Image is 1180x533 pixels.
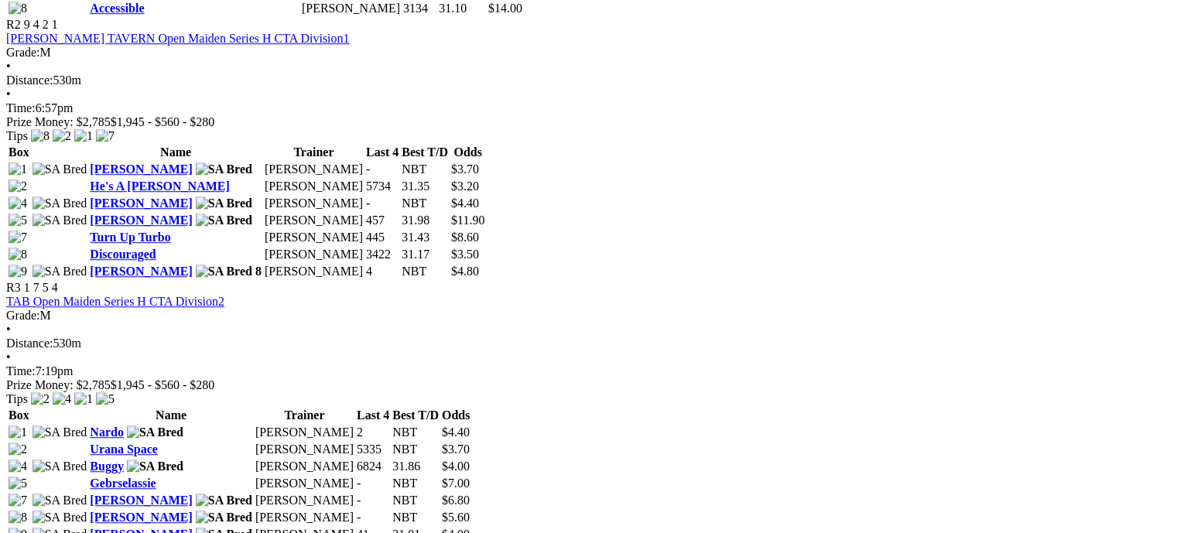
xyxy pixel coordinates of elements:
[32,162,87,176] img: SA Bred
[255,408,354,423] th: Trainer
[392,442,440,457] td: NBT
[401,162,449,177] td: NBT
[90,265,192,278] a: [PERSON_NAME]
[264,196,364,211] td: [PERSON_NAME]
[196,196,252,210] img: SA Bred
[6,101,36,114] span: Time:
[96,392,115,406] img: 5
[6,115,1174,129] div: Prize Money: $2,785
[392,493,440,508] td: NBT
[438,1,486,16] td: 31.10
[9,179,27,193] img: 2
[255,265,262,278] span: 8
[9,196,27,210] img: 4
[90,248,156,261] a: Discouraged
[6,337,1174,350] div: 530m
[9,425,27,439] img: 1
[9,162,27,176] img: 1
[6,73,53,87] span: Distance:
[90,425,124,439] a: Nardo
[365,179,399,194] td: 5734
[264,213,364,228] td: [PERSON_NAME]
[6,73,1174,87] div: 530m
[442,442,470,456] span: $3.70
[32,494,87,507] img: SA Bred
[9,145,29,159] span: Box
[392,510,440,525] td: NBT
[32,425,87,439] img: SA Bred
[89,145,262,160] th: Name
[255,425,354,440] td: [PERSON_NAME]
[365,196,399,211] td: -
[6,18,21,31] span: R2
[356,476,390,491] td: -
[196,265,252,278] img: SA Bred
[9,265,27,278] img: 9
[90,494,192,507] a: [PERSON_NAME]
[6,101,1174,115] div: 6:57pm
[111,378,215,391] span: $1,945 - $560 - $280
[6,392,28,405] span: Tips
[9,231,27,244] img: 7
[255,476,354,491] td: [PERSON_NAME]
[301,1,401,16] td: [PERSON_NAME]
[401,196,449,211] td: NBT
[442,425,470,439] span: $4.40
[255,510,354,525] td: [PERSON_NAME]
[9,408,29,422] span: Box
[264,162,364,177] td: [PERSON_NAME]
[255,493,354,508] td: [PERSON_NAME]
[402,1,436,16] td: 3134
[255,459,354,474] td: [PERSON_NAME]
[196,494,252,507] img: SA Bred
[451,248,479,261] span: $3.50
[90,460,124,473] a: Buggy
[451,162,479,176] span: $3.70
[196,162,252,176] img: SA Bred
[365,247,399,262] td: 3422
[442,477,470,490] span: $7.00
[90,2,144,15] a: Accessible
[6,129,28,142] span: Tips
[365,213,399,228] td: 457
[32,460,87,473] img: SA Bred
[90,231,170,244] a: Turn Up Turbo
[31,392,50,406] img: 2
[24,18,58,31] span: 9 4 2 1
[53,129,71,143] img: 2
[6,281,21,294] span: R3
[6,60,11,73] span: •
[356,510,390,525] td: -
[450,145,485,160] th: Odds
[90,442,158,456] a: Urana Space
[451,214,484,227] span: $11.90
[6,46,40,59] span: Grade:
[365,145,399,160] th: Last 4
[90,196,192,210] a: [PERSON_NAME]
[356,459,390,474] td: 6824
[6,378,1174,392] div: Prize Money: $2,785
[365,162,399,177] td: -
[6,32,350,45] a: [PERSON_NAME] TAVERN Open Maiden Series H CTA Division1
[53,392,71,406] img: 4
[401,230,449,245] td: 31.43
[9,511,27,524] img: 8
[6,295,224,308] a: TAB Open Maiden Series H CTA Division2
[9,442,27,456] img: 2
[74,392,93,406] img: 1
[9,460,27,473] img: 4
[90,179,229,193] a: He's A [PERSON_NAME]
[96,129,115,143] img: 7
[392,476,440,491] td: NBT
[441,408,470,423] th: Odds
[401,247,449,262] td: 31.17
[264,230,364,245] td: [PERSON_NAME]
[6,309,1174,323] div: M
[74,129,93,143] img: 1
[401,145,449,160] th: Best T/D
[264,264,364,279] td: [PERSON_NAME]
[401,264,449,279] td: NBT
[365,264,399,279] td: 4
[9,477,27,490] img: 5
[9,248,27,261] img: 8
